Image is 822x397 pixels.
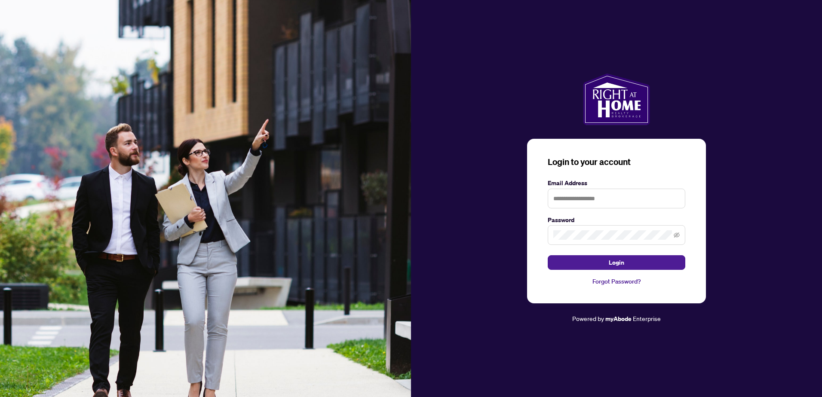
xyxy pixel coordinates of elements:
a: myAbode [605,314,632,324]
img: ma-logo [583,73,650,125]
h3: Login to your account [548,156,685,168]
button: Login [548,255,685,270]
a: Forgot Password? [548,277,685,286]
span: Login [609,256,624,269]
span: eye-invisible [674,232,680,238]
label: Password [548,215,685,225]
span: Enterprise [633,315,661,322]
span: Powered by [572,315,604,322]
label: Email Address [548,178,685,188]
